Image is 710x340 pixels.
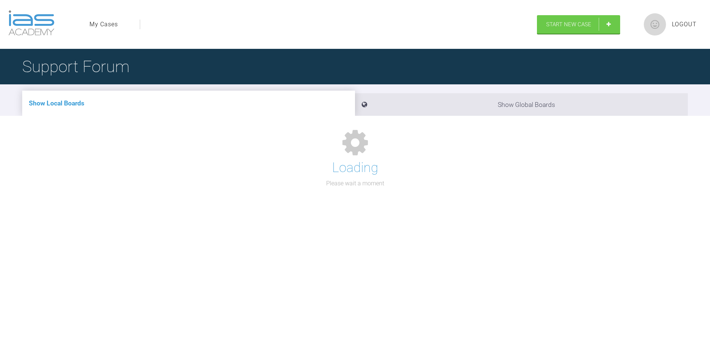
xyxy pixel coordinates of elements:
a: My Cases [89,20,118,29]
p: Please wait a moment [326,179,384,188]
img: logo-light.3e3ef733.png [9,10,54,36]
span: Start New Case [546,21,591,28]
li: Show Global Boards [355,93,688,116]
img: profile.png [644,13,666,36]
li: Show Local Boards [22,91,355,116]
h1: Support Forum [22,54,129,80]
h1: Loading [332,157,378,179]
a: Start New Case [537,15,620,34]
a: Logout [672,20,697,29]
